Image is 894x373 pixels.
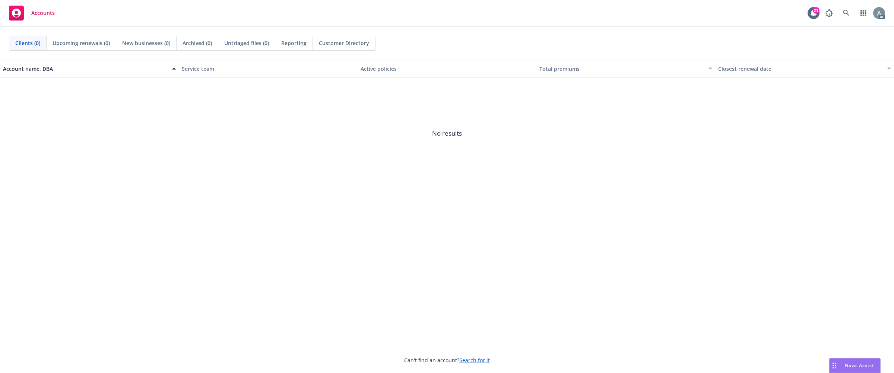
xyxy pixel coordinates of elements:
button: Closest renewal date [715,60,894,78]
a: Search [839,6,854,20]
img: photo [873,7,885,19]
span: Customer Directory [319,39,369,47]
span: Nova Assist [845,362,874,369]
div: Service team [182,65,355,73]
span: New businesses (0) [122,39,170,47]
div: Active policies [361,65,533,73]
div: Account name, DBA [3,65,168,73]
button: Service team [179,60,358,78]
div: Closest renewal date [718,65,883,73]
span: Accounts [31,10,55,16]
span: Upcoming renewals (0) [53,39,110,47]
button: Total premiums [536,60,715,78]
div: Drag to move [830,358,839,373]
span: Archived (0) [183,39,212,47]
span: Untriaged files (0) [224,39,269,47]
div: 21 [813,7,819,14]
span: Reporting [281,39,307,47]
a: Accounts [6,3,58,23]
a: Switch app [856,6,871,20]
a: Search for it [459,357,490,364]
button: Nova Assist [829,358,881,373]
span: Can't find an account? [404,356,490,364]
div: Total premiums [539,65,704,73]
a: Report a Bug [822,6,837,20]
span: Clients (0) [15,39,40,47]
button: Active policies [358,60,536,78]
